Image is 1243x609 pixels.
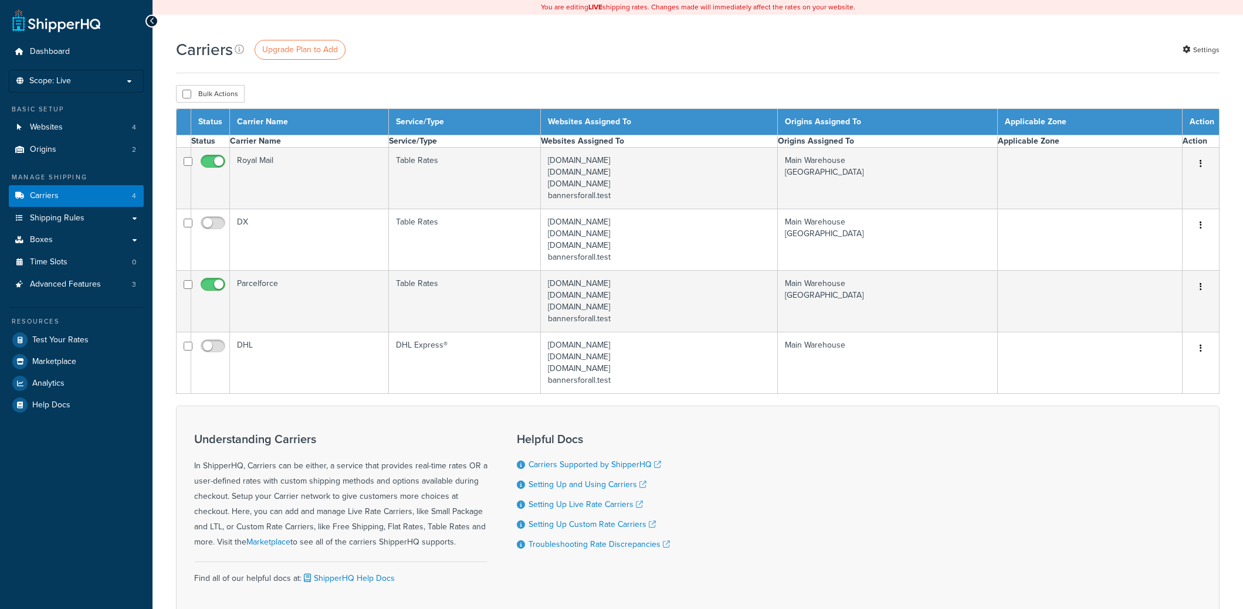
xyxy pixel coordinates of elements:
[1183,109,1220,135] th: Action
[541,109,778,135] th: Websites Assigned To
[30,191,59,201] span: Carriers
[778,271,998,332] td: Main Warehouse [GEOGRAPHIC_DATA]
[32,379,65,389] span: Analytics
[132,145,136,155] span: 2
[529,458,661,471] a: Carriers Supported by ShipperHQ
[389,148,541,209] td: Table Rates
[30,145,56,155] span: Origins
[191,109,230,135] th: Status
[9,274,144,295] li: Advanced Features
[998,109,1183,135] th: Applicable Zone
[9,329,144,351] a: Test Your Rates
[262,43,338,56] span: Upgrade Plan to Add
[588,2,602,12] b: LIVE
[230,148,389,209] td: Royal Mail
[9,104,144,114] div: Basic Setup
[9,139,144,161] a: Origins 2
[778,332,998,394] td: Main Warehouse
[230,109,389,135] th: Carrier Name
[30,257,67,267] span: Time Slots
[529,518,656,530] a: Setting Up Custom Rate Carriers
[541,271,778,332] td: [DOMAIN_NAME] [DOMAIN_NAME] [DOMAIN_NAME] bannersforall.test
[9,207,144,229] a: Shipping Rules
[778,135,998,148] th: Origins Assigned To
[529,498,643,511] a: Setting Up Live Rate Carriers
[194,562,487,586] div: Find all of our helpful docs at:
[9,41,144,63] a: Dashboard
[255,40,346,60] a: Upgrade Plan to Add
[541,332,778,394] td: [DOMAIN_NAME] [DOMAIN_NAME] [DOMAIN_NAME] bannersforall.test
[176,38,233,61] h1: Carriers
[132,123,136,132] span: 4
[29,76,71,86] span: Scope: Live
[30,123,63,132] span: Websites
[32,335,89,345] span: Test Your Rates
[191,135,230,148] th: Status
[30,47,70,57] span: Dashboard
[9,373,144,394] a: Analytics
[132,280,136,290] span: 3
[998,135,1183,148] th: Applicable Zone
[778,109,998,135] th: Origins Assigned To
[12,9,100,32] a: ShipperHQ Home
[541,135,778,148] th: Websites Assigned To
[541,209,778,271] td: [DOMAIN_NAME] [DOMAIN_NAME] [DOMAIN_NAME] bannersforall.test
[778,209,998,271] td: Main Warehouse [GEOGRAPHIC_DATA]
[194,433,487,445] h3: Understanding Carriers
[389,332,541,394] td: DHL Express®
[517,433,670,445] h3: Helpful Docs
[30,213,84,223] span: Shipping Rules
[9,117,144,138] a: Websites 4
[132,191,136,201] span: 4
[9,229,144,251] a: Boxes
[230,209,389,271] td: DX
[1183,42,1220,58] a: Settings
[230,271,389,332] td: Parcelforce
[389,109,541,135] th: Service/Type
[32,357,76,367] span: Marketplace
[32,400,70,410] span: Help Docs
[30,235,53,245] span: Boxes
[30,280,101,290] span: Advanced Features
[541,148,778,209] td: [DOMAIN_NAME] [DOMAIN_NAME] [DOMAIN_NAME] bannersforall.test
[778,148,998,209] td: Main Warehouse [GEOGRAPHIC_DATA]
[9,251,144,273] li: Time Slots
[9,172,144,182] div: Manage Shipping
[9,139,144,161] li: Origins
[9,185,144,207] a: Carriers 4
[9,394,144,416] a: Help Docs
[9,117,144,138] li: Websites
[389,271,541,332] td: Table Rates
[230,135,389,148] th: Carrier Name
[529,478,646,491] a: Setting Up and Using Carriers
[9,185,144,207] li: Carriers
[9,274,144,295] a: Advanced Features 3
[176,85,245,103] button: Bulk Actions
[529,538,670,550] a: Troubleshooting Rate Discrepancies
[1183,135,1220,148] th: Action
[9,351,144,372] a: Marketplace
[194,433,487,550] div: In ShipperHQ, Carriers can be either, a service that provides real-time rates OR a user-defined r...
[389,135,541,148] th: Service/Type
[132,257,136,267] span: 0
[302,572,395,584] a: ShipperHQ Help Docs
[389,209,541,271] td: Table Rates
[246,536,290,548] a: Marketplace
[9,251,144,273] a: Time Slots 0
[9,317,144,326] div: Resources
[230,332,389,394] td: DHL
